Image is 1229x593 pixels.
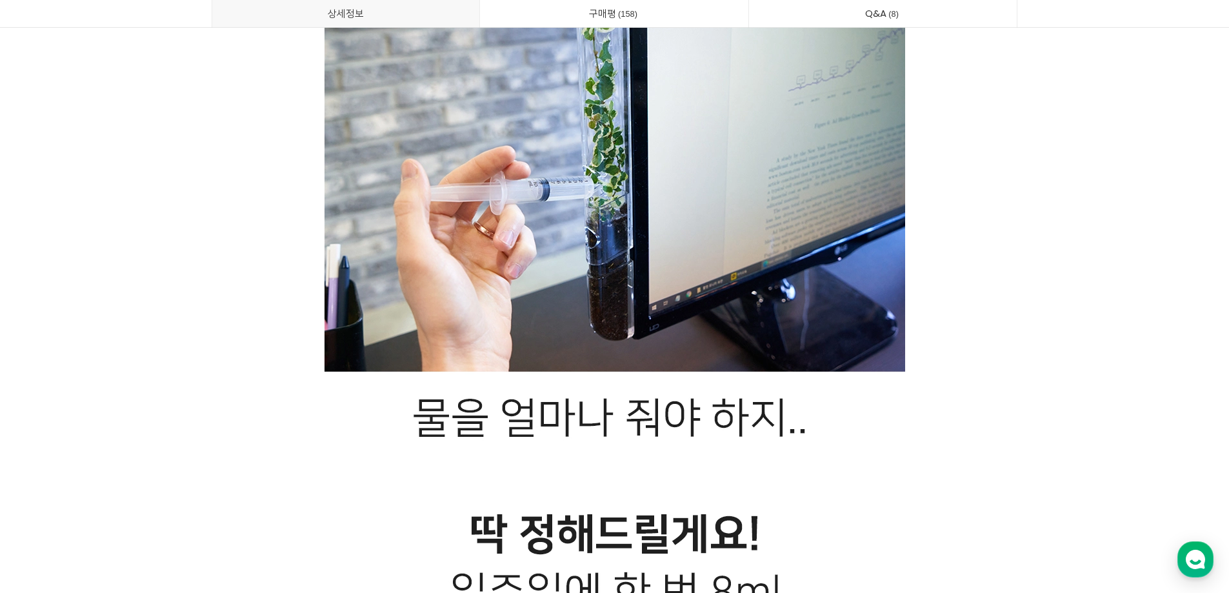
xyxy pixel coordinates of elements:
[41,428,48,439] span: 홈
[616,7,639,21] span: 158
[166,409,248,441] a: 설정
[199,428,215,439] span: 설정
[118,429,134,439] span: 대화
[886,7,901,21] span: 8
[4,409,85,441] a: 홈
[85,409,166,441] a: 대화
